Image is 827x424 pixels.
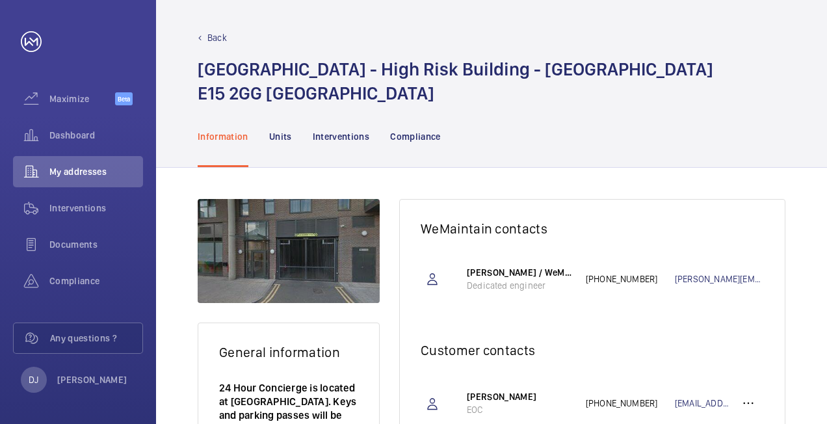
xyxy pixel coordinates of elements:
[198,130,248,143] p: Information
[421,220,764,237] h2: WeMaintain contacts
[198,57,713,105] h1: [GEOGRAPHIC_DATA] - High Risk Building - [GEOGRAPHIC_DATA] E15 2GG [GEOGRAPHIC_DATA]
[675,397,733,410] a: [EMAIL_ADDRESS][PERSON_NAME][DOMAIN_NAME]
[467,403,573,416] p: EOC
[207,31,227,44] p: Back
[467,279,573,292] p: Dedicated engineer
[115,92,133,105] span: Beta
[586,272,675,285] p: [PHONE_NUMBER]
[390,130,441,143] p: Compliance
[586,397,675,410] p: [PHONE_NUMBER]
[29,373,38,386] p: DJ
[219,344,358,360] h2: General information
[467,390,573,403] p: [PERSON_NAME]
[49,165,143,178] span: My addresses
[49,92,115,105] span: Maximize
[421,342,764,358] h2: Customer contacts
[49,274,143,287] span: Compliance
[313,130,370,143] p: Interventions
[49,238,143,251] span: Documents
[467,266,573,279] p: [PERSON_NAME] / WeMaintain UK
[49,129,143,142] span: Dashboard
[49,202,143,215] span: Interventions
[269,130,292,143] p: Units
[50,332,142,345] span: Any questions ?
[675,272,764,285] a: [PERSON_NAME][EMAIL_ADDRESS][DOMAIN_NAME]
[57,373,127,386] p: [PERSON_NAME]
